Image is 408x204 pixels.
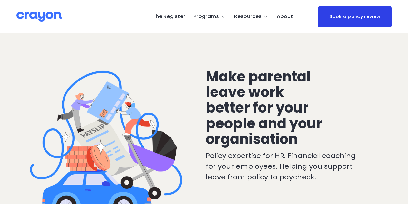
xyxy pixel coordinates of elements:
a: The Register [153,12,185,22]
a: folder dropdown [194,12,226,22]
span: About [277,12,293,21]
span: Resources [234,12,262,21]
a: folder dropdown [277,12,300,22]
a: folder dropdown [234,12,269,22]
span: Programs [194,12,219,21]
img: Crayon [16,11,62,22]
p: Policy expertise for HR. Financial coaching for your employees. Helping you support leave from po... [206,150,360,182]
span: Make parental leave work better for your people and your organisation [206,67,325,149]
a: Book a policy review [318,6,392,27]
